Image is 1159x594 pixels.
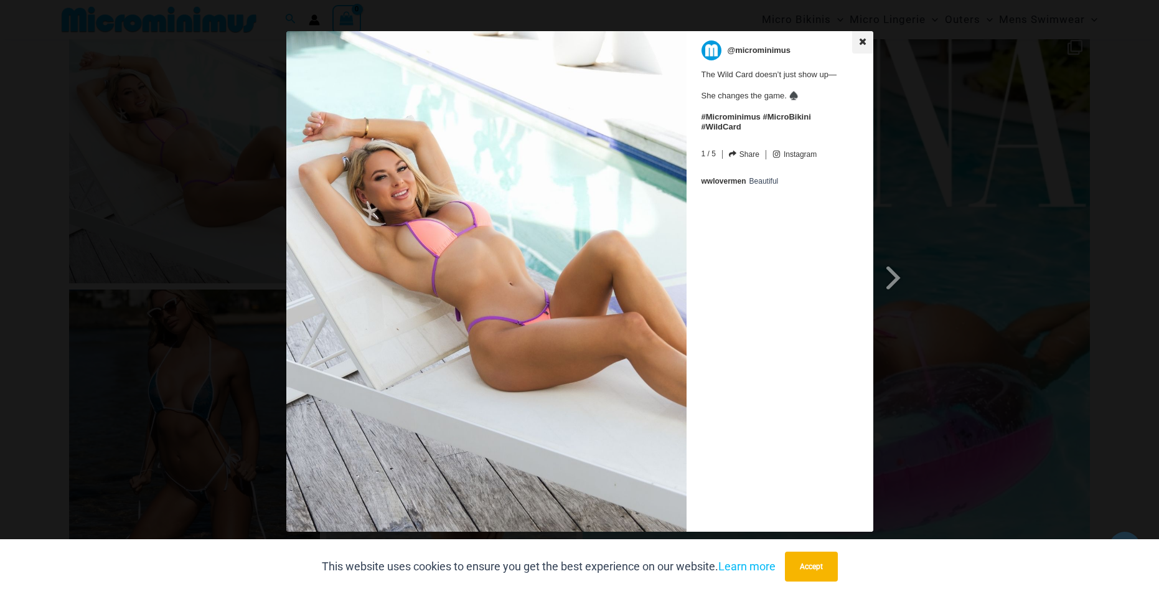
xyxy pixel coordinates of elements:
p: @microminimus [728,40,791,60]
a: @microminimus [701,40,850,60]
img: microminimus.jpg [701,40,721,60]
a: Learn more [718,560,776,573]
span: Beautiful [749,177,779,186]
a: #MicroBikini [762,112,810,121]
a: #WildCard [701,122,741,131]
button: Accept [785,552,838,582]
a: wwlovermen [701,177,746,186]
img: The Wild Card doesn’t just show up—<br> <br> She changes the game. ♠️ <br> <br> #Microminimus #Mi... [286,31,687,532]
span: The Wild Card doesn’t just show up— She changes the game. ♠️ [701,64,850,133]
a: #Microminimus [701,112,761,121]
a: Instagram [772,150,817,159]
p: This website uses cookies to ensure you get the best experience on our website. [322,557,776,576]
span: 1 / 5 [701,147,716,158]
a: Share [729,150,759,159]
